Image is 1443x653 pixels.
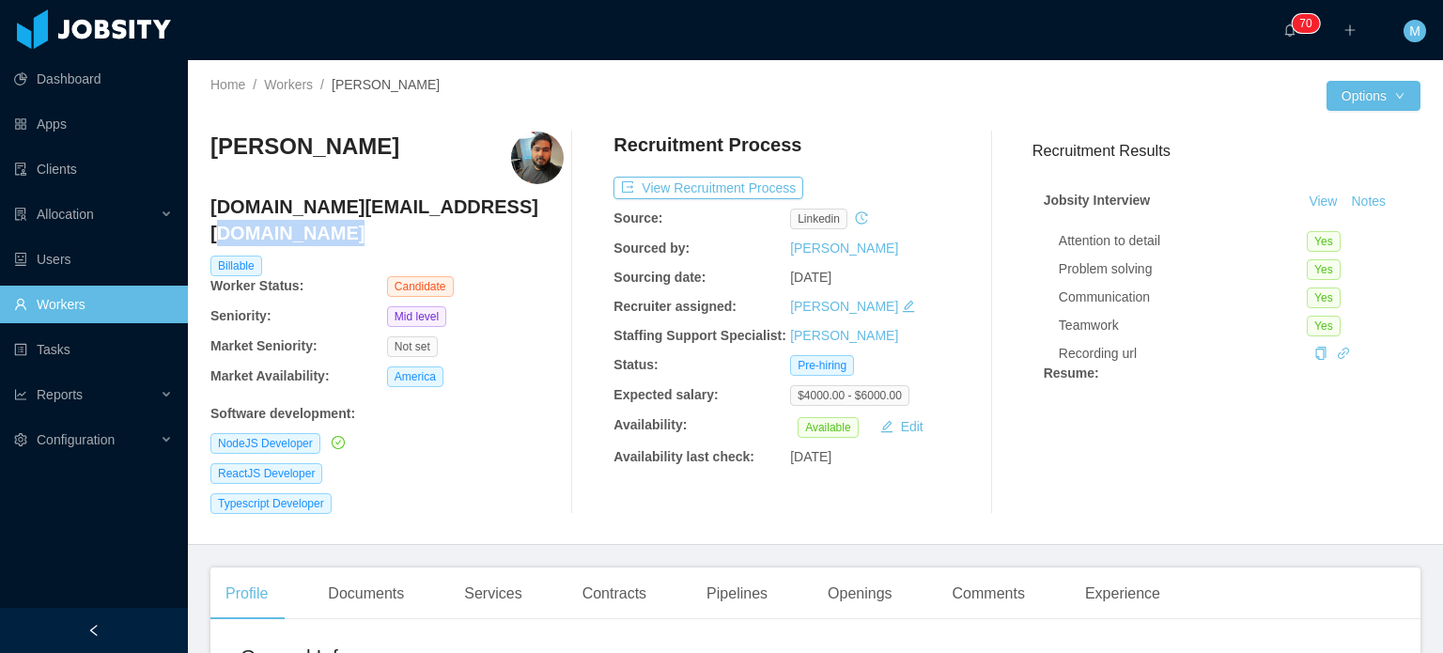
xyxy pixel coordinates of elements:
[37,387,83,402] span: Reports
[1044,193,1151,208] strong: Jobsity Interview
[938,567,1040,620] div: Comments
[37,207,94,222] span: Allocation
[567,567,661,620] div: Contracts
[1314,344,1327,364] div: Copy
[1314,347,1327,360] i: icon: copy
[210,132,399,162] h3: [PERSON_NAME]
[613,417,687,432] b: Availability:
[790,449,831,464] span: [DATE]
[1059,316,1307,335] div: Teamwork
[1337,346,1350,361] a: icon: link
[449,567,536,620] div: Services
[253,77,256,92] span: /
[313,567,419,620] div: Documents
[1044,365,1099,381] strong: Resume :
[1070,567,1175,620] div: Experience
[613,299,737,314] b: Recruiter assigned:
[613,132,801,158] h4: Recruitment Process
[14,388,27,401] i: icon: line-chart
[14,331,173,368] a: icon: profileTasks
[210,493,332,514] span: Typescript Developer
[1307,231,1341,252] span: Yes
[332,77,440,92] span: [PERSON_NAME]
[790,355,854,376] span: Pre-hiring
[1343,23,1357,37] i: icon: plus
[613,449,754,464] b: Availability last check:
[210,433,320,454] span: NodeJS Developer
[613,241,690,256] b: Sourced by:
[1059,259,1307,279] div: Problem solving
[790,328,898,343] a: [PERSON_NAME]
[37,432,115,447] span: Configuration
[511,132,564,184] img: ef70dbc4-9608-4366-9003-19cf53d0c854_68de923d228b6-400w.png
[210,338,318,353] b: Market Seniority:
[210,194,564,246] h4: [DOMAIN_NAME][EMAIL_ADDRESS][DOMAIN_NAME]
[1283,23,1296,37] i: icon: bell
[855,211,868,225] i: icon: history
[790,299,898,314] a: [PERSON_NAME]
[210,567,283,620] div: Profile
[387,276,454,297] span: Candidate
[210,406,355,421] b: Software development :
[613,180,803,195] a: icon: exportView Recruitment Process
[210,256,262,276] span: Billable
[14,150,173,188] a: icon: auditClients
[613,387,718,402] b: Expected salary:
[14,60,173,98] a: icon: pie-chartDashboard
[1059,231,1307,251] div: Attention to detail
[387,306,446,327] span: Mid level
[613,270,706,285] b: Sourcing date:
[1302,194,1343,209] a: View
[210,368,330,383] b: Market Availability:
[790,241,898,256] a: [PERSON_NAME]
[328,435,345,450] a: icon: check-circle
[1059,288,1307,307] div: Communication
[210,308,272,323] b: Seniority:
[387,366,443,387] span: America
[1059,344,1307,364] div: Recording url
[210,77,245,92] a: Home
[332,436,345,449] i: icon: check-circle
[1307,288,1341,308] span: Yes
[691,567,783,620] div: Pipelines
[813,567,908,620] div: Openings
[1307,316,1341,336] span: Yes
[613,210,662,225] b: Source:
[613,328,786,343] b: Staffing Support Specialist:
[264,77,313,92] a: Workers
[210,278,303,293] b: Worker Status:
[1409,20,1420,42] span: M
[1307,259,1341,280] span: Yes
[14,241,173,278] a: icon: robotUsers
[902,300,915,313] i: icon: edit
[1337,347,1350,360] i: icon: link
[1343,191,1393,213] button: Notes
[1032,139,1420,163] h3: Recruitment Results
[320,77,324,92] span: /
[1299,14,1306,33] p: 7
[790,385,909,406] span: $4000.00 - $6000.00
[14,286,173,323] a: icon: userWorkers
[1306,14,1312,33] p: 0
[14,105,173,143] a: icon: appstoreApps
[387,336,438,357] span: Not set
[613,357,658,372] b: Status:
[790,209,847,229] span: linkedin
[790,270,831,285] span: [DATE]
[14,208,27,221] i: icon: solution
[1327,81,1420,111] button: Optionsicon: down
[613,177,803,199] button: icon: exportView Recruitment Process
[210,463,322,484] span: ReactJS Developer
[14,433,27,446] i: icon: setting
[1292,14,1319,33] sup: 70
[873,415,931,438] button: icon: editEdit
